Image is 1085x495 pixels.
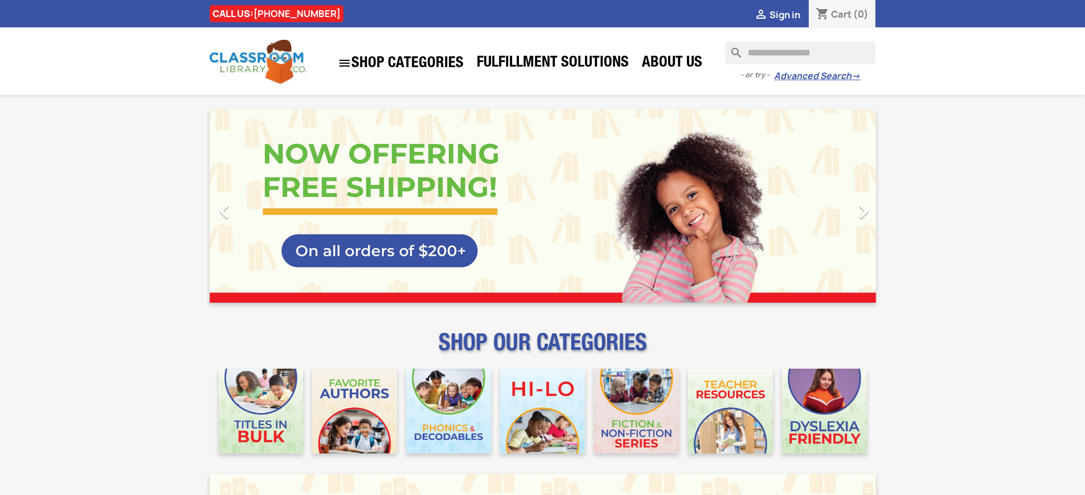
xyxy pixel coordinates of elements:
[312,369,397,453] img: CLC_Favorite_Authors_Mobile.jpg
[338,56,351,70] i: 
[500,369,585,453] img: CLC_HiLo_Mobile.jpg
[210,197,239,226] i: 
[816,8,829,22] i: shopping_cart
[725,42,875,64] input: Search
[210,109,876,303] ul: Carousel container
[636,52,708,75] a: About Us
[210,109,310,303] a: Previous
[406,369,491,453] img: CLC_Phonics_And_Decodables_Mobile.jpg
[471,52,634,75] a: Fulfillment Solutions
[851,71,860,82] span: →
[725,42,739,55] i: search
[210,40,306,84] img: Classroom Library Company
[853,8,869,20] span: (0)
[754,9,768,22] i: 
[754,9,800,21] a:  Sign in
[782,369,867,453] img: CLC_Dyslexia_Mobile.jpg
[688,369,773,453] img: CLC_Teacher_Resources_Mobile.jpg
[774,71,860,82] a: Advanced Search→
[831,8,851,20] span: Cart
[219,369,304,453] img: CLC_Bulk_Mobile.jpg
[740,69,774,81] span: - or try -
[594,369,679,453] img: CLC_Fiction_Nonfiction_Mobile.jpg
[849,197,878,226] i: 
[332,51,469,76] a: SHOP CATEGORIES
[253,7,341,20] a: [PHONE_NUMBER]
[210,339,876,360] p: SHOP OUR CATEGORIES
[210,5,343,22] div: CALL US:
[776,109,876,303] a: Next
[769,9,800,21] span: Sign in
